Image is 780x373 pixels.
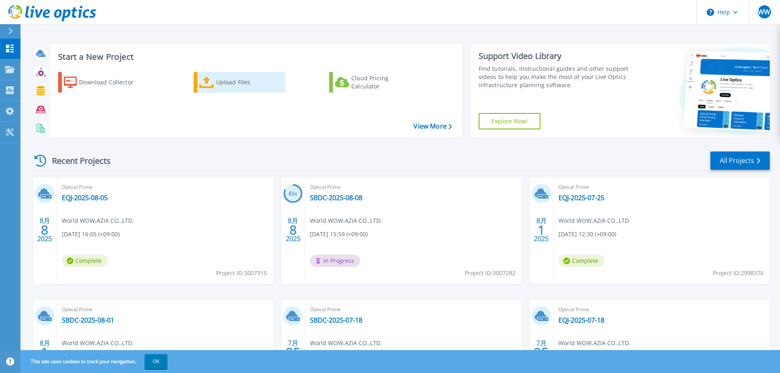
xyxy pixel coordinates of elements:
span: In Progress [310,255,360,267]
a: EQJ-2025-07-18 [558,316,604,324]
a: EQJ-2025-07-25 [558,194,604,202]
a: SBDC-2025-08-08 [310,194,362,202]
div: Upload Files [216,74,282,90]
div: 8月 2025 [37,337,52,367]
a: View More [414,122,452,130]
span: Project ID: 2998376 [713,269,764,278]
div: Find tutorials, instructional guides and other support videos to help you make the most of your L... [479,65,631,89]
span: Optical Prime [310,183,516,192]
span: Optical Prime [62,183,268,192]
a: SBDC-2025-08-01 [62,316,114,324]
span: 25 [286,349,301,356]
span: Complete [558,255,604,267]
span: [DATE] 16:05 (+09:00) [62,230,120,239]
a: SBDC-2025-07-18 [310,316,362,324]
span: Optical Prime [62,305,268,314]
h3: 82 [283,189,303,199]
span: Optical Prime [558,305,765,314]
span: Optical Prime [310,305,516,314]
div: Support Video Library [479,51,631,61]
span: World WOW , AZIA CO.,LTD. [310,339,382,348]
div: Cloud Pricing Calculator [351,74,417,90]
div: 8月 2025 [534,215,549,245]
span: This site uses cookies to track your navigation. [23,354,167,369]
span: World WOW , AZIA CO.,LTD. [558,339,631,348]
span: World WOW , AZIA CO.,LTD. [310,216,382,225]
span: WW [758,9,770,15]
span: Complete [62,255,108,267]
span: % [294,192,297,196]
div: 8月 2025 [285,215,301,245]
span: World WOW , AZIA CO.,LTD. [558,216,631,225]
a: Explore Now! [479,113,541,129]
span: World WOW , AZIA CO.,LTD. [62,216,134,225]
a: Download Collector [58,72,149,93]
span: Optical Prime [558,183,765,192]
div: 7月 2025 [534,337,549,367]
button: OK [145,354,167,369]
span: 8 [289,226,297,233]
h3: Start a New Project [58,52,452,61]
div: 8月 2025 [37,215,52,245]
span: Project ID: 3007315 [216,269,267,278]
span: [DATE] 12:30 (+09:00) [558,230,616,239]
a: Cloud Pricing Calculator [329,72,421,93]
span: 25 [534,349,549,356]
span: 1 [538,226,545,233]
a: All Projects [710,151,770,170]
div: 7月 2025 [285,337,301,367]
a: EQJ-2025-08-05 [62,194,108,202]
div: Recent Projects [32,151,122,171]
div: Download Collector [79,74,145,90]
span: [DATE] 15:59 (+09:00) [310,230,368,239]
span: 1 [41,349,48,356]
span: 8 [41,226,48,233]
span: World WOW , AZIA CO.,LTD. [62,339,134,348]
a: Upload Files [194,72,285,93]
span: Project ID: 3007282 [465,269,515,278]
